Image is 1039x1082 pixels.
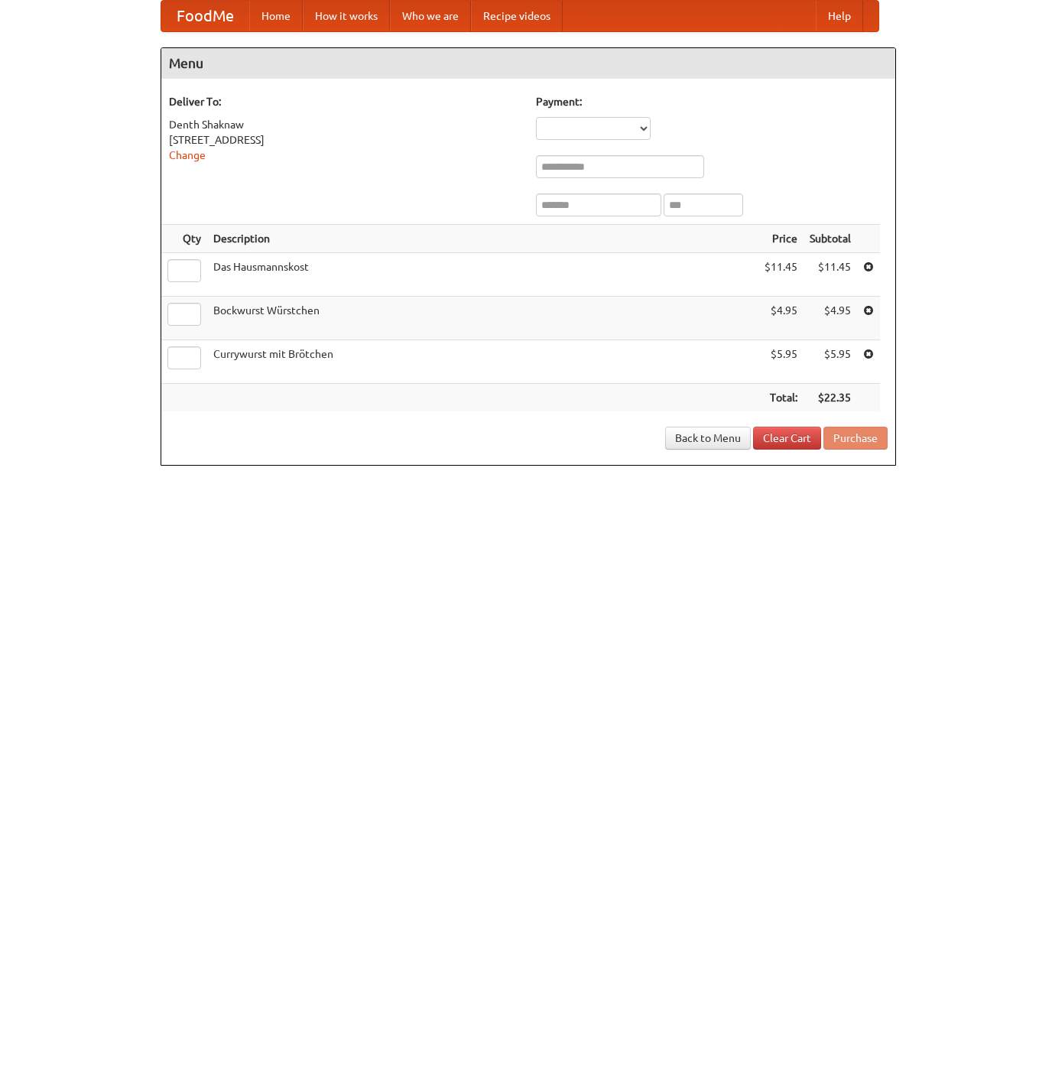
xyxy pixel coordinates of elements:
[249,1,303,31] a: Home
[758,253,804,297] td: $11.45
[207,297,758,340] td: Bockwurst Würstchen
[816,1,863,31] a: Help
[169,117,521,132] div: Denth Shaknaw
[758,340,804,384] td: $5.95
[665,427,751,450] a: Back to Menu
[758,297,804,340] td: $4.95
[207,340,758,384] td: Currywurst mit Brötchen
[823,427,888,450] button: Purchase
[390,1,471,31] a: Who we are
[161,48,895,79] h4: Menu
[207,253,758,297] td: Das Hausmannskost
[536,94,888,109] h5: Payment:
[207,225,758,253] th: Description
[161,1,249,31] a: FoodMe
[471,1,563,31] a: Recipe videos
[169,94,521,109] h5: Deliver To:
[169,149,206,161] a: Change
[169,132,521,148] div: [STREET_ADDRESS]
[758,384,804,412] th: Total:
[804,297,857,340] td: $4.95
[753,427,821,450] a: Clear Cart
[804,340,857,384] td: $5.95
[303,1,390,31] a: How it works
[161,225,207,253] th: Qty
[804,384,857,412] th: $22.35
[758,225,804,253] th: Price
[804,225,857,253] th: Subtotal
[804,253,857,297] td: $11.45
